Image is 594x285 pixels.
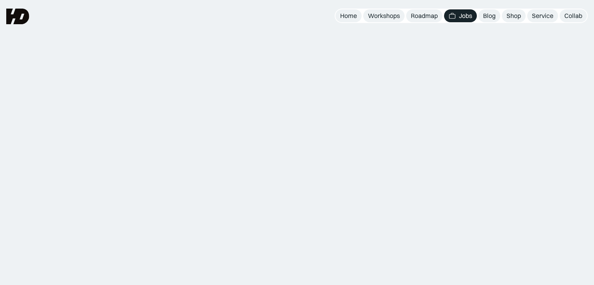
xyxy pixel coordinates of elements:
div: Service [532,12,553,20]
div: Home [340,12,357,20]
a: Roadmap [406,9,442,22]
div: Workshops [368,12,400,20]
div: Roadmap [411,12,438,20]
div: Blog [483,12,496,20]
a: Collab [560,9,587,22]
a: Service [527,9,558,22]
a: Home [335,9,362,22]
div: Collab [564,12,582,20]
a: Blog [478,9,500,22]
div: Shop [507,12,521,20]
a: Jobs [444,9,477,22]
a: Shop [502,9,526,22]
a: Workshops [363,9,405,22]
div: Jobs [459,12,472,20]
